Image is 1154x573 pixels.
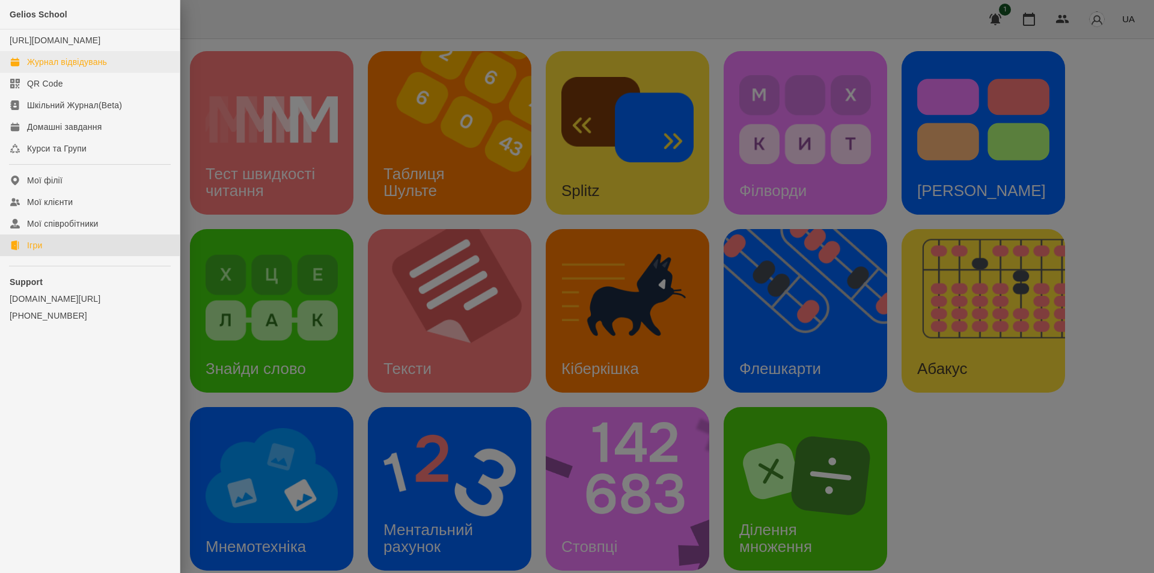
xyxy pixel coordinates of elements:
[10,276,170,288] p: Support
[27,196,73,208] div: Мої клієнти
[10,310,170,322] a: [PHONE_NUMBER]
[27,121,102,133] div: Домашні завдання
[10,35,100,45] a: [URL][DOMAIN_NAME]
[10,293,170,305] a: [DOMAIN_NAME][URL]
[27,56,107,68] div: Журнал відвідувань
[10,10,67,19] span: Gelios School
[27,142,87,155] div: Курси та Групи
[27,218,99,230] div: Мої співробітники
[27,174,63,186] div: Мої філії
[27,99,122,111] div: Шкільний Журнал(Beta)
[27,239,42,251] div: Ігри
[27,78,63,90] div: QR Code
